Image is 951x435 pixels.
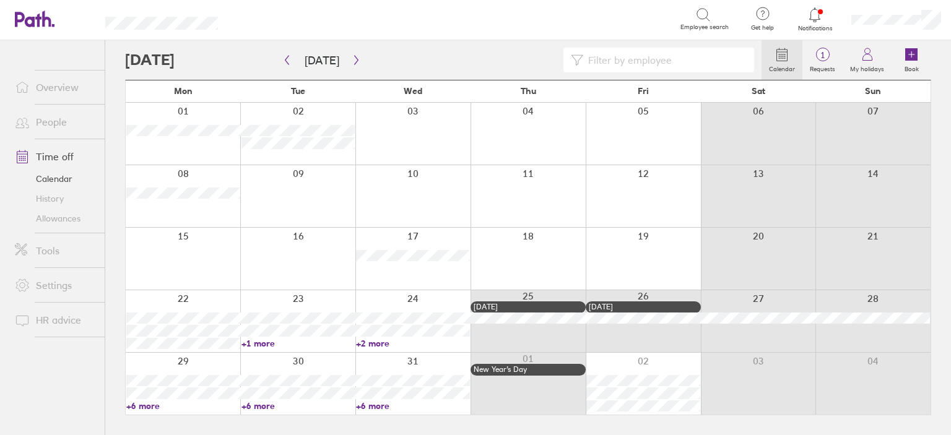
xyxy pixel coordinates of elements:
a: Calendar [5,169,105,189]
span: Tue [291,86,305,96]
label: Requests [802,62,843,73]
span: Sat [752,86,765,96]
div: [DATE] [474,303,583,311]
a: +6 more [241,400,355,411]
a: +6 more [126,400,240,411]
span: 1 [802,50,843,60]
div: Search [251,13,283,24]
a: Tools [5,238,105,263]
span: Fri [638,86,649,96]
a: Notifications [795,6,835,32]
span: Thu [521,86,536,96]
a: Time off [5,144,105,169]
span: Employee search [680,24,729,31]
a: 1Requests [802,40,843,80]
a: Allowances [5,209,105,228]
a: Book [892,40,931,80]
a: Overview [5,75,105,100]
a: People [5,110,105,134]
div: New Year’s Day [474,365,583,374]
a: Settings [5,273,105,298]
a: HR advice [5,308,105,332]
a: My holidays [843,40,892,80]
a: +2 more [356,338,470,349]
a: Calendar [762,40,802,80]
label: Calendar [762,62,802,73]
input: Filter by employee [583,48,747,72]
span: Sun [865,86,881,96]
div: [DATE] [589,303,698,311]
label: Book [897,62,926,73]
span: Mon [174,86,193,96]
a: +6 more [356,400,470,411]
button: [DATE] [295,50,349,71]
span: Get help [742,24,783,32]
span: Wed [404,86,422,96]
span: Notifications [795,25,835,32]
a: History [5,189,105,209]
label: My holidays [843,62,892,73]
a: +1 more [241,338,355,349]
